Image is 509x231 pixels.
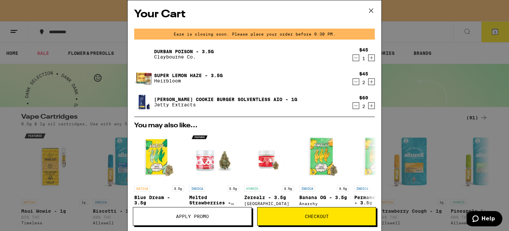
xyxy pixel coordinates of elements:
button: Checkout [257,207,376,226]
button: Decrement [353,55,359,61]
button: Apply Promo [133,207,252,226]
p: Heirbloom [154,78,223,83]
h2: You may also like... [134,122,375,129]
div: [GEOGRAPHIC_DATA] [244,201,294,206]
button: Increment [368,102,375,109]
p: Jetty Extracts [154,102,297,107]
p: INDICA [299,185,315,191]
p: 3.5g [337,185,349,191]
div: Eaze is closing soon. Please place your order before 9:30 PM. [134,29,375,40]
div: 2 [359,80,368,85]
a: Open page for Banana OG - 3.5g from Anarchy [299,132,349,220]
div: $60 [359,95,368,100]
img: Super Lemon Haze - 3.5g [134,69,153,87]
img: Durban Poison - 3.5g [134,45,153,63]
p: INDICA [354,185,370,191]
iframe: Opens a widget where you can find more information [467,211,502,228]
a: Durban Poison - 3.5g [154,49,214,54]
p: 3.5g [172,185,184,191]
p: Melted Strawberries - 3.5g [189,195,239,205]
p: INDICA [189,185,205,191]
div: Anarchy [299,201,349,206]
img: Ember Valley - Melted Strawberries - 3.5g [189,132,239,182]
button: Decrement [353,102,359,109]
img: Anarchy - Blue Dream - 3.5g [134,132,184,182]
a: Open page for Zerealz - 3.5g from Ember Valley [244,132,294,220]
a: Open page for Permanent Marker - 3.5g from Anarchy [354,132,404,220]
div: $45 [359,71,368,76]
div: [GEOGRAPHIC_DATA] [189,207,239,211]
button: Decrement [353,78,359,85]
div: Anarchy [134,207,184,211]
a: [PERSON_NAME] Cookie Burger Solventless AIO - 1g [154,97,297,102]
div: 2 [359,104,368,109]
a: Super Lemon Haze - 3.5g [154,73,223,78]
button: Increment [368,78,375,85]
p: Banana OG - 3.5g [299,195,349,200]
img: Anarchy - Banana OG - 3.5g [299,132,349,182]
h2: Your Cart [134,7,375,22]
p: Permanent Marker - 3.5g [354,195,404,205]
img: Tangie Cookie Burger Solventless AIO - 1g [134,93,153,111]
div: Anarchy [354,207,404,211]
button: Increment [368,55,375,61]
a: Open page for Blue Dream - 3.5g from Anarchy [134,132,184,220]
img: Ember Valley - Zerealz - 3.5g [244,132,294,182]
span: Checkout [305,214,329,219]
div: $45 [359,47,368,53]
p: 3.5g [227,185,239,191]
a: Open page for Melted Strawberries - 3.5g from Ember Valley [189,132,239,220]
p: HYBRID [244,185,260,191]
p: Zerealz - 3.5g [244,195,294,200]
p: Blue Dream - 3.5g [134,195,184,205]
p: Claybourne Co. [154,54,214,59]
span: Apply Promo [176,214,209,219]
img: Anarchy - Permanent Marker - 3.5g [354,132,404,182]
p: 3.5g [282,185,294,191]
div: 1 [359,56,368,61]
